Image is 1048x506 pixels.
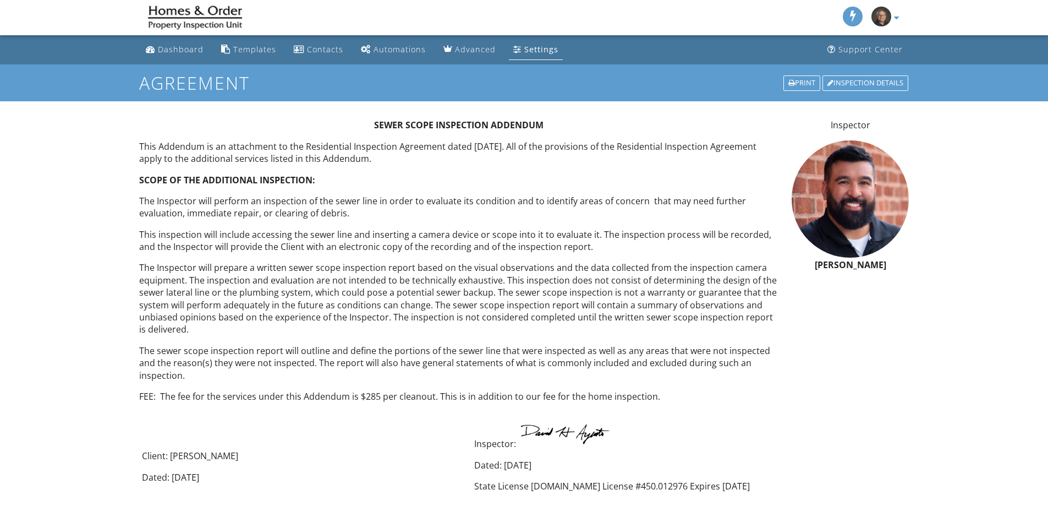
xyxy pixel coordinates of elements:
div: Print [783,75,820,91]
h1: Agreement [139,73,909,93]
p: State License [DOMAIN_NAME] License #450.012976 Expires [DATE] [474,480,776,492]
strong: SEWER SCOPE INSPECTION ADDENDUM [374,119,544,131]
a: Print [782,74,821,92]
div: Advanced [455,44,496,55]
div: Support Center [838,44,903,55]
p: The sewer scope inspection report will outline and define the portions of the sewer line that wer... [139,345,779,382]
img: screen_shot_20221005_at_12.58.17_pm.png [792,140,909,258]
p: The Inspector will perform an inspection of the sewer line in order to evaluate its condition and... [139,195,779,220]
a: Settings [509,40,563,60]
p: FEE: The fee for the services under this Addendum is $285 per cleanout. This is in addition to ou... [139,390,779,402]
div: Dashboard [158,44,204,55]
strong: SCOPE OF THE ADDITIONAL INSPECTION: [139,174,315,186]
a: Templates [217,40,281,60]
a: Advanced [439,40,500,60]
p: This inspection will include accessing the sewer line and inserting a camera device or scope into... [139,228,779,253]
div: Automations [374,44,426,55]
p: This Addendum is an attachment to the Residential Inspection Agreement dated [DATE]. All of the p... [139,140,779,165]
p: The Inspector will prepare a written sewer scope inspection report based on the visual observatio... [139,262,779,335]
img: screenshot_20230925_at_8.15.12_am.png [871,7,891,26]
a: Contacts [289,40,348,60]
img: Screen_Shot_2022-07-09_at_7.20.36_PM.png [516,420,613,447]
p: Inspector: [474,420,776,450]
a: Support Center [823,40,907,60]
div: Templates [233,44,276,55]
div: Contacts [307,44,343,55]
p: Client: [PERSON_NAME] [142,450,469,462]
a: Inspection Details [821,74,909,92]
p: Dated: [DATE] [142,471,469,483]
p: Dated: [DATE] [474,459,776,471]
h6: [PERSON_NAME] [792,260,909,270]
a: Automations (Advanced) [356,40,430,60]
img: Homes & Order [139,3,436,32]
p: Inspector [792,119,909,131]
div: Inspection Details [822,75,908,91]
a: Dashboard [141,40,208,60]
div: Settings [524,44,558,55]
